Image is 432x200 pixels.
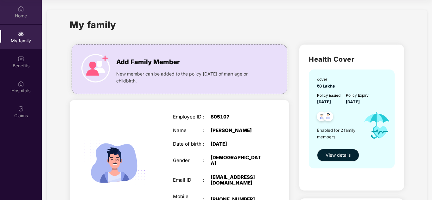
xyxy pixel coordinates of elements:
[321,110,336,125] img: svg+xml;base64,PHN2ZyB4bWxucz0iaHR0cDovL3d3dy53My5vcmcvMjAwMC9zdmciIHdpZHRoPSI0OC45NDMiIGhlaWdodD...
[211,155,264,166] div: [DEMOGRAPHIC_DATA]
[173,128,203,133] div: Name
[314,110,329,125] img: svg+xml;base64,PHN2ZyB4bWxucz0iaHR0cDovL3d3dy53My5vcmcvMjAwMC9zdmciIHdpZHRoPSI0OC45NDMiIGhlaWdodD...
[173,177,203,183] div: Email ID
[116,70,263,84] span: New member can be added to the policy [DATE] of marriage or childbirth.
[173,141,203,147] div: Date of birth
[211,114,264,120] div: 805107
[211,128,264,133] div: [PERSON_NAME]
[18,56,24,62] img: svg+xml;base64,PHN2ZyBpZD0iQmVuZWZpdHMiIHhtbG5zPSJodHRwOi8vd3d3LnczLm9yZy8yMDAwL3N2ZyIgd2lkdGg9Ij...
[317,127,358,140] span: Enabled for 2 family members
[203,177,211,183] div: :
[116,57,180,67] span: Add Family Member
[70,18,116,32] h1: My family
[346,100,360,104] span: [DATE]
[211,141,264,147] div: [DATE]
[203,128,211,133] div: :
[18,31,24,37] img: svg+xml;base64,PHN2ZyB3aWR0aD0iMjAiIGhlaWdodD0iMjAiIHZpZXdCb3g9IjAgMCAyMCAyMCIgZmlsbD0ibm9uZSIgeG...
[173,158,203,163] div: Gender
[346,93,369,99] div: Policy Expiry
[18,6,24,12] img: svg+xml;base64,PHN2ZyBpZD0iSG9tZSIgeG1sbnM9Imh0dHA6Ly93d3cudzMub3JnLzIwMDAvc3ZnIiB3aWR0aD0iMjAiIG...
[81,54,110,82] img: icon
[309,54,395,64] h2: Health Cover
[358,105,395,145] img: icon
[317,93,340,99] div: Policy issued
[173,114,203,120] div: Employee ID
[317,84,337,88] span: ₹8 Lakhs
[211,174,264,186] div: [EMAIL_ADDRESS][DOMAIN_NAME]
[18,106,24,112] img: svg+xml;base64,PHN2ZyBpZD0iQ2xhaW0iIHhtbG5zPSJodHRwOi8vd3d3LnczLm9yZy8yMDAwL3N2ZyIgd2lkdGg9IjIwIi...
[317,149,359,161] button: View details
[203,141,211,147] div: :
[203,158,211,163] div: :
[203,114,211,120] div: :
[317,76,337,82] div: cover
[317,100,331,104] span: [DATE]
[326,152,351,159] span: View details
[18,81,24,87] img: svg+xml;base64,PHN2ZyBpZD0iSG9zcGl0YWxzIiB4bWxucz0iaHR0cDovL3d3dy53My5vcmcvMjAwMC9zdmciIHdpZHRoPS...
